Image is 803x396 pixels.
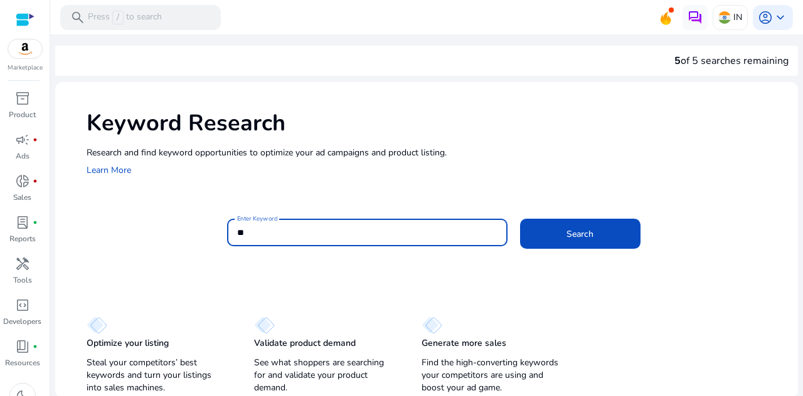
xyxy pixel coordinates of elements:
[3,316,41,327] p: Developers
[88,11,162,24] p: Press to search
[112,11,124,24] span: /
[13,192,31,203] p: Sales
[15,132,30,147] span: campaign
[5,357,40,368] p: Resources
[15,298,30,313] span: code_blocks
[87,357,229,394] p: Steal your competitors’ best keywords and turn your listings into sales machines.
[15,256,30,271] span: handyman
[70,10,85,25] span: search
[87,110,785,137] h1: Keyword Research
[16,150,29,162] p: Ads
[237,214,277,223] mat-label: Enter Keyword
[15,174,30,189] span: donut_small
[254,316,275,334] img: diamond.svg
[87,164,131,176] a: Learn More
[8,63,43,73] p: Marketplace
[674,54,681,68] span: 5
[422,357,564,394] p: Find the high-converting keywords your competitors are using and boost your ad game.
[422,316,442,334] img: diamond.svg
[566,227,593,241] span: Search
[33,220,38,225] span: fiber_manual_record
[718,11,731,24] img: in.svg
[422,337,506,350] p: Generate more sales
[733,6,742,28] p: IN
[8,39,42,58] img: amazon.svg
[9,233,36,244] p: Reports
[758,10,773,25] span: account_circle
[15,215,30,230] span: lab_profile
[254,337,356,350] p: Validate product demand
[674,53,789,68] div: of 5 searches remaining
[87,337,169,350] p: Optimize your listing
[33,344,38,349] span: fiber_manual_record
[33,137,38,142] span: fiber_manual_record
[254,357,396,394] p: See what shoppers are searching for and validate your product demand.
[520,219,641,249] button: Search
[15,91,30,106] span: inventory_2
[87,146,785,159] p: Research and find keyword opportunities to optimize your ad campaigns and product listing.
[9,109,36,120] p: Product
[13,274,32,286] p: Tools
[773,10,788,25] span: keyboard_arrow_down
[15,339,30,354] span: book_4
[33,179,38,184] span: fiber_manual_record
[87,316,107,334] img: diamond.svg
